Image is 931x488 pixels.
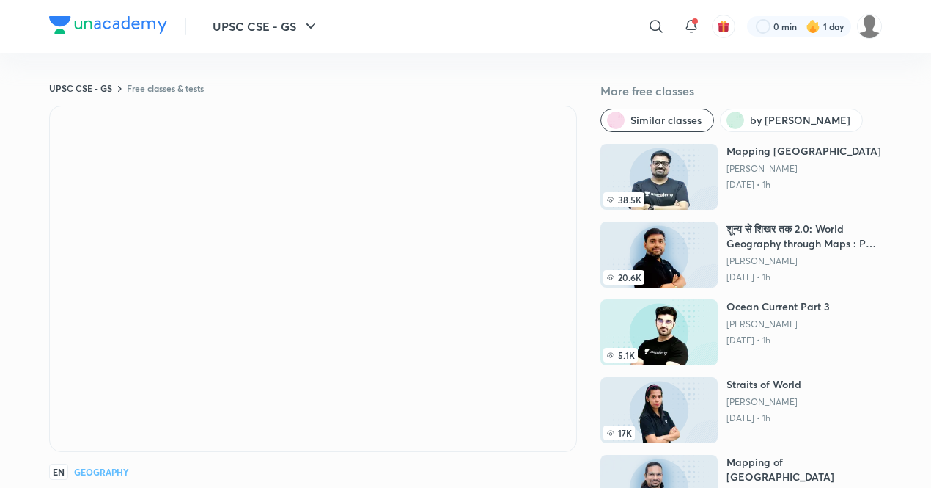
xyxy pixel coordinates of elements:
[49,82,112,94] a: UPSC CSE - GS
[603,270,644,285] span: 20.6K
[726,272,882,283] p: [DATE] • 1h
[712,15,735,38] button: avatar
[726,377,801,392] h6: Straits of World
[50,106,576,451] iframe: Class
[726,179,881,191] p: [DATE] • 1h
[750,113,850,128] span: by Sudarshan Gurjar
[726,144,881,159] h6: Mapping [GEOGRAPHIC_DATA]
[49,16,167,34] img: Company Logo
[726,335,830,346] p: [DATE] • 1h
[74,467,128,476] h4: Geography
[720,109,863,132] button: by Sudarshan Gurjar
[630,113,702,128] span: Similar classes
[726,412,801,424] p: [DATE] • 1h
[600,109,714,132] button: Similar classes
[806,19,820,34] img: streak
[600,82,882,100] h5: More free classes
[127,82,204,94] a: Free classes & tests
[603,348,638,363] span: 5.1K
[726,318,830,330] a: [PERSON_NAME]
[726,163,881,175] a: [PERSON_NAME]
[49,464,68,480] span: EN
[726,222,882,251] h6: शून्य से शिखर तक 2.0: World Geography through Maps : Part I
[603,192,644,207] span: 38.5K
[857,14,882,39] img: Prajwal Male
[49,16,167,37] a: Company Logo
[726,455,882,484] h6: Mapping of [GEOGRAPHIC_DATA]
[717,20,730,33] img: avatar
[603,426,635,440] span: 17K
[726,255,882,267] a: [PERSON_NAME]
[726,299,830,314] h6: Ocean Current Part 3
[204,12,328,41] button: UPSC CSE - GS
[726,396,801,408] a: [PERSON_NAME]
